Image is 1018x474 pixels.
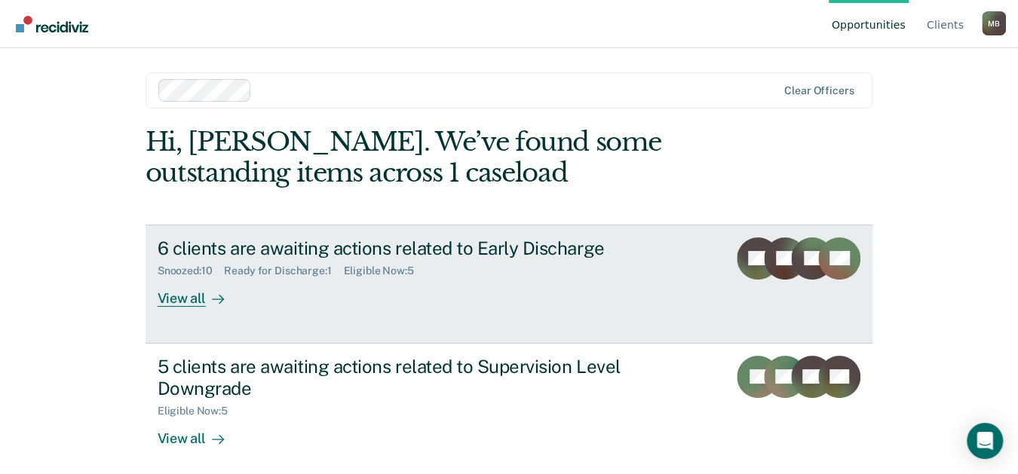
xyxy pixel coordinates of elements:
img: Recidiviz [16,16,88,32]
div: Eligible Now : 5 [343,265,425,277]
div: Clear officers [784,84,854,97]
div: Snoozed : 10 [158,265,225,277]
a: 6 clients are awaiting actions related to Early DischargeSnoozed:10Ready for Discharge:1Eligible ... [146,225,873,344]
div: Eligible Now : 5 [158,405,240,417]
div: M B [982,11,1006,35]
div: 6 clients are awaiting actions related to Early Discharge [158,237,687,259]
div: Ready for Discharge : 1 [224,265,343,277]
div: 5 clients are awaiting actions related to Supervision Level Downgrade [158,356,687,399]
div: Open Intercom Messenger [967,423,1003,459]
div: View all [158,417,242,447]
div: Hi, [PERSON_NAME]. We’ve found some outstanding items across 1 caseload [146,127,728,188]
button: Profile dropdown button [982,11,1006,35]
div: View all [158,277,242,307]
